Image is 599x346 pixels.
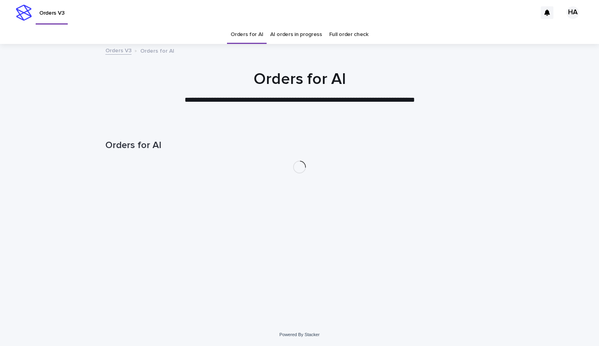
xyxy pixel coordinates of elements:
a: Full order check [329,25,368,44]
a: Orders for AI [231,25,263,44]
div: HA [567,6,579,19]
a: Powered By Stacker [279,332,319,337]
h1: Orders for AI [105,70,494,89]
p: Orders for AI [140,46,174,55]
a: AI orders in progress [270,25,322,44]
img: stacker-logo-s-only.png [16,5,32,21]
h1: Orders for AI [105,140,494,151]
a: Orders V3 [105,46,132,55]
